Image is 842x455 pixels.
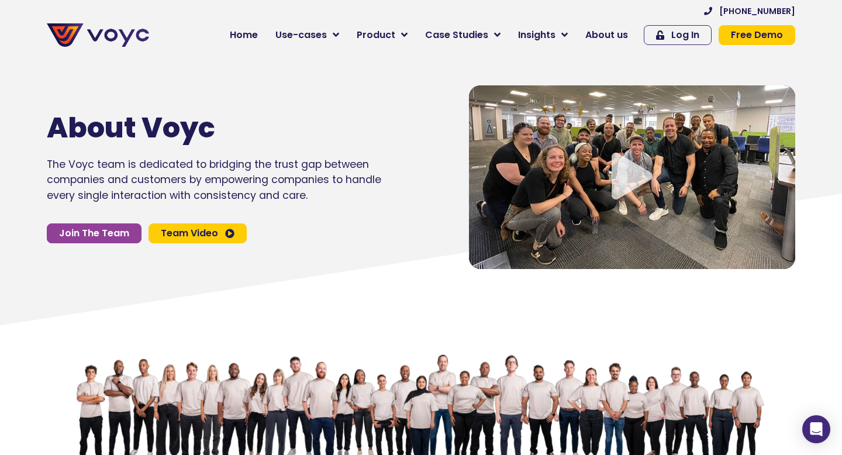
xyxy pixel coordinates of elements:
[47,111,346,145] h1: About Voyc
[348,23,416,47] a: Product
[719,7,795,15] span: [PHONE_NUMBER]
[609,153,655,201] div: Video play button
[704,7,795,15] a: [PHONE_NUMBER]
[149,223,247,243] a: Team Video
[221,23,267,47] a: Home
[425,28,488,42] span: Case Studies
[357,28,395,42] span: Product
[267,23,348,47] a: Use-cases
[518,28,555,42] span: Insights
[230,28,258,42] span: Home
[47,223,142,243] a: Join The Team
[802,415,830,443] div: Open Intercom Messenger
[275,28,327,42] span: Use-cases
[509,23,577,47] a: Insights
[585,28,628,42] span: About us
[731,30,783,40] span: Free Demo
[671,30,699,40] span: Log In
[577,23,637,47] a: About us
[719,25,795,45] a: Free Demo
[644,25,712,45] a: Log In
[59,229,129,238] span: Join The Team
[161,229,218,238] span: Team Video
[47,157,381,203] p: The Voyc team is dedicated to bridging the trust gap between companies and customers by empowerin...
[47,23,149,47] img: voyc-full-logo
[416,23,509,47] a: Case Studies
